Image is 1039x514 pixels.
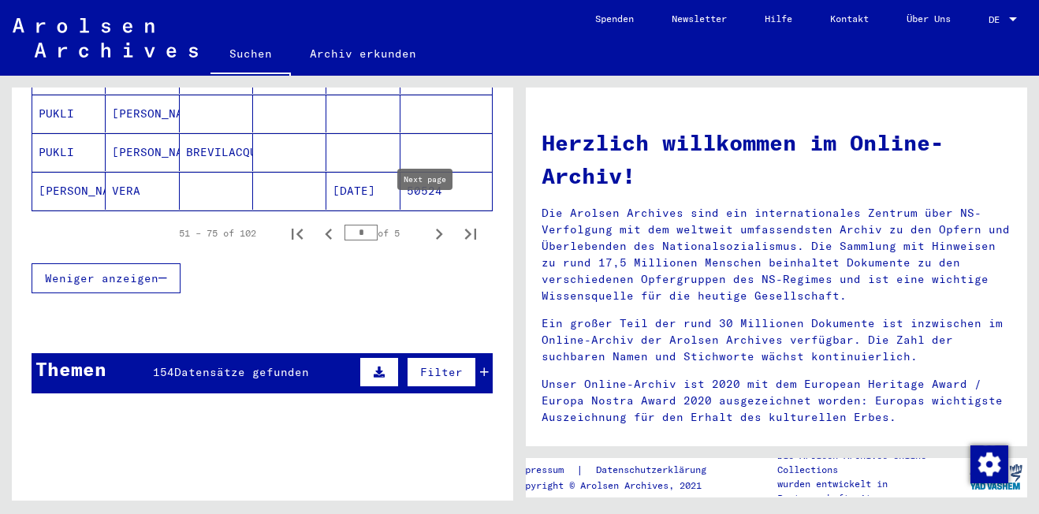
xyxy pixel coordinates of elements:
[420,365,463,379] span: Filter
[514,462,725,479] div: |
[344,225,423,240] div: of 5
[514,479,725,493] p: Copyright © Arolsen Archives, 2021
[106,95,179,132] mat-cell: [PERSON_NAME]
[542,376,1011,426] p: Unser Online-Archiv ist 2020 mit dem European Heritage Award / Europa Nostra Award 2020 ausgezeic...
[210,35,291,76] a: Suchen
[326,172,400,210] mat-cell: [DATE]
[400,172,492,210] mat-cell: 50524
[45,271,158,285] span: Weniger anzeigen
[106,133,179,171] mat-cell: [PERSON_NAME]
[455,218,486,249] button: Last page
[423,218,455,249] button: Next page
[542,205,1011,304] p: Die Arolsen Archives sind ein internationales Zentrum über NS-Verfolgung mit dem weltweit umfasse...
[514,462,576,479] a: Impressum
[32,172,106,210] mat-cell: [PERSON_NAME]
[313,218,344,249] button: Previous page
[777,477,965,505] p: wurden entwickelt in Partnerschaft mit
[291,35,435,73] a: Archiv erkunden
[970,445,1008,483] img: Zustimmung ändern
[35,355,106,383] div: Themen
[583,462,725,479] a: Datenschutzerklärung
[542,126,1011,192] h1: Herzlich willkommen im Online-Archiv!
[281,218,313,249] button: First page
[966,457,1026,497] img: yv_logo.png
[32,133,106,171] mat-cell: PUKLI
[777,449,965,477] p: Die Arolsen Archives Online-Collections
[180,133,253,171] mat-cell: BREVILACQUA
[32,263,181,293] button: Weniger anzeigen
[106,172,179,210] mat-cell: VERA
[407,357,476,387] button: Filter
[13,18,198,58] img: Arolsen_neg.svg
[179,226,256,240] div: 51 – 75 of 102
[542,315,1011,365] p: Ein großer Teil der rund 30 Millionen Dokumente ist inzwischen im Online-Archiv der Arolsen Archi...
[174,365,309,379] span: Datensätze gefunden
[989,14,1006,25] span: DE
[32,95,106,132] mat-cell: PUKLI
[153,365,174,379] span: 154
